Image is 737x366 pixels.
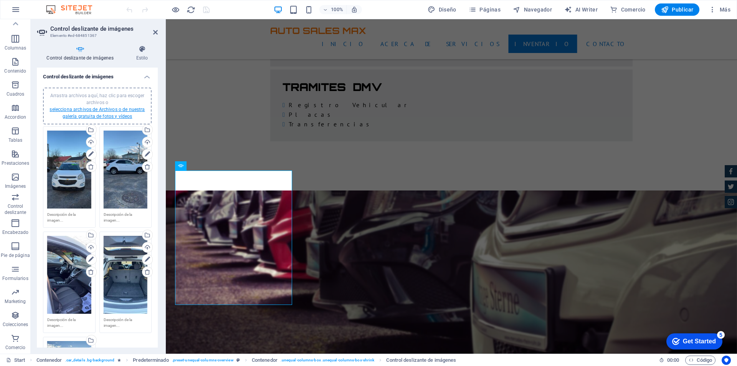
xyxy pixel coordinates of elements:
[236,358,240,362] i: Este elemento es un preajuste personalizable
[510,3,555,16] button: Navegador
[6,356,25,365] a: Haz clic para cancelar la selección y doble clic para abrir páginas
[2,229,28,235] p: Encabezado
[281,356,374,365] span: . unequal-columns-box .unequal-columns-box-shrink
[44,5,102,14] img: Editor Logo
[428,6,456,13] span: Diseño
[5,183,26,189] p: Imágenes
[50,107,145,119] a: selecciona archivos de Archivos o de nuestra galería gratuita de fotos y vídeos
[37,45,126,61] h4: Control deslizante de imágenes
[610,6,646,13] span: Comercio
[331,5,343,14] h6: 100%
[37,68,158,81] h4: Control deslizante de imágenes
[65,356,115,365] span: . car_details .bg-background
[5,114,26,120] p: Accordion
[57,2,64,9] div: 5
[23,8,56,15] div: Get Started
[469,6,501,13] span: Páginas
[689,356,712,365] span: Código
[6,4,62,20] div: Get Started 5 items remaining, 0% complete
[171,5,180,14] button: Haz clic para salir del modo de previsualización y seguir editando
[47,236,91,314] div: WhatsAppImage2024-12-21at4.58.37PM.jpeg
[5,344,26,351] p: Comercio
[50,32,142,39] h3: Elemento #ed-684851367
[655,3,700,16] button: Publicar
[2,275,28,282] p: Formularios
[4,68,26,74] p: Contenido
[172,356,233,365] span: . preset-unequal-columns-overview
[607,3,649,16] button: Comercio
[709,6,730,13] span: Más
[673,357,674,363] span: :
[386,356,456,365] span: Haz clic para seleccionar y doble clic para editar
[133,356,169,365] span: Haz clic para seleccionar y doble clic para editar
[513,6,552,13] span: Navegador
[722,356,731,365] button: Usercentrics
[706,3,734,16] button: Más
[659,356,679,365] h6: Tiempo de la sesión
[561,3,601,16] button: AI Writer
[117,358,121,362] i: El elemento contiene una animación
[667,356,679,365] span: 00 00
[5,45,26,51] p: Columnas
[564,6,598,13] span: AI Writer
[36,356,62,365] span: Haz clic para seleccionar y doble clic para editar
[661,6,694,13] span: Publicar
[104,236,148,314] div: WhatsAppImage2024-12-21at4.58.35PM1.jpeg
[50,93,145,119] span: Arrastra archivos aquí, haz clic para escoger archivos o
[252,356,278,365] span: Haz clic para seleccionar y doble clic para editar
[187,5,195,14] i: Volver a cargar página
[126,45,158,61] h4: Estilo
[466,3,504,16] button: Páginas
[8,137,23,143] p: Tablas
[425,3,459,16] button: Diseño
[1,252,30,258] p: Pie de página
[50,25,158,32] h2: Control deslizante de imágenes
[5,298,26,305] p: Marketing
[186,5,195,14] button: reload
[47,131,91,209] div: WhatsAppImage2024-12-21at4.58.39PM.jpeg
[425,3,459,16] div: Diseño (Ctrl+Alt+Y)
[36,356,456,365] nav: breadcrumb
[104,131,148,209] div: WhatsAppImage2024-12-21at4.58.37PM1.jpeg
[685,356,716,365] button: Código
[7,91,25,97] p: Cuadros
[3,321,28,328] p: Colecciones
[2,160,29,166] p: Prestaciones
[319,5,347,14] button: 100%
[351,6,358,13] i: Al redimensionar, ajustar el nivel de zoom automáticamente para ajustarse al dispositivo elegido.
